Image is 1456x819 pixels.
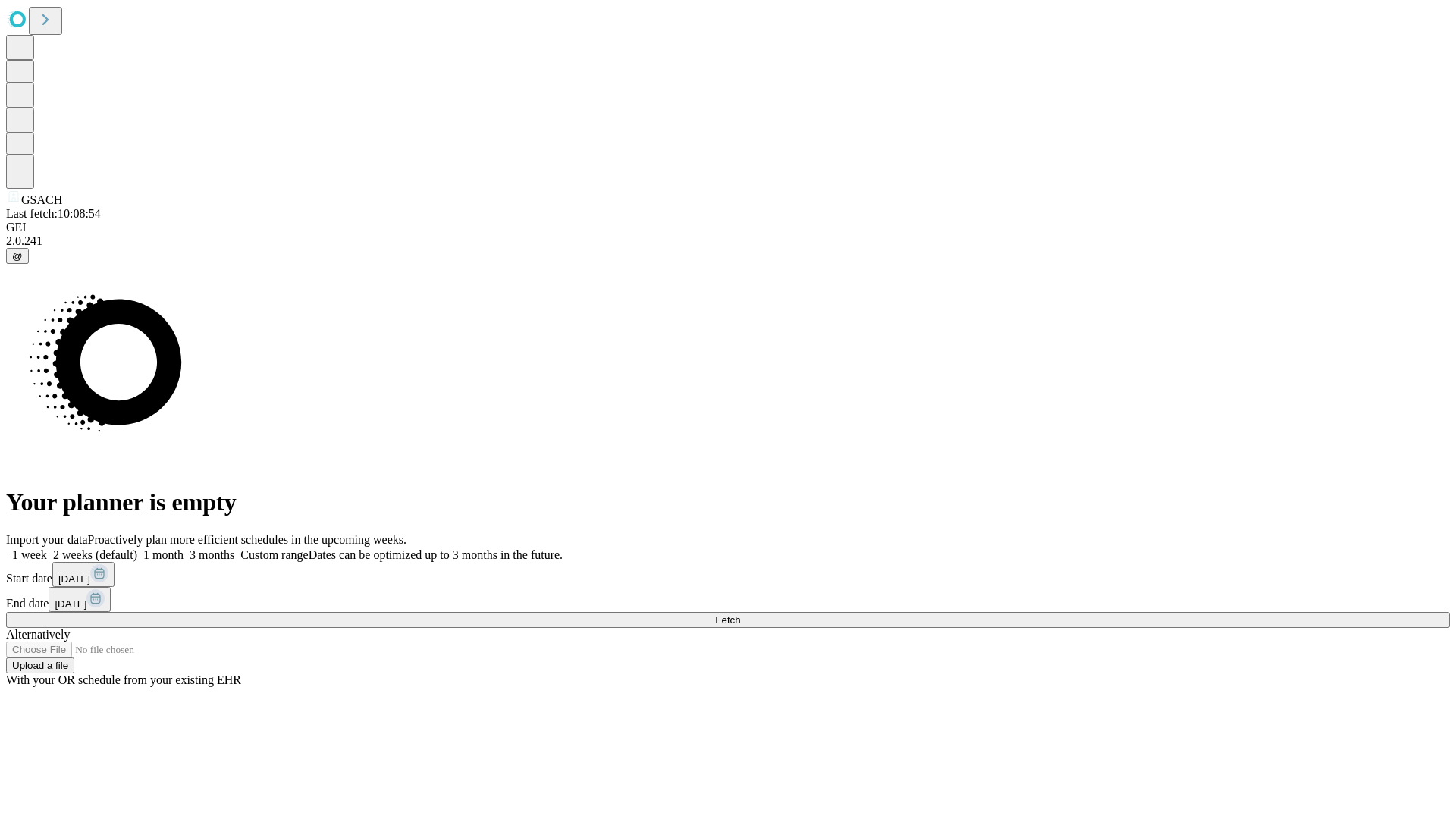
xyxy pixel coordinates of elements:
[53,548,137,561] span: 2 weeks (default)
[6,248,29,264] button: @
[6,221,1450,234] div: GEI
[6,207,101,220] span: Last fetch: 10:08:54
[58,573,90,585] span: [DATE]
[52,562,115,587] button: [DATE]
[6,612,1450,628] button: Fetch
[240,548,308,561] span: Custom range
[55,598,86,610] span: [DATE]
[6,587,1450,612] div: End date
[21,193,62,206] span: GSACH
[88,533,406,546] span: Proactively plan more efficient schedules in the upcoming weeks.
[49,587,111,612] button: [DATE]
[6,657,74,673] button: Upload a file
[6,673,241,686] span: With your OR schedule from your existing EHR
[12,548,47,561] span: 1 week
[6,488,1450,516] h1: Your planner is empty
[6,533,88,546] span: Import your data
[143,548,184,561] span: 1 month
[12,250,23,262] span: @
[6,628,70,641] span: Alternatively
[309,548,563,561] span: Dates can be optimized up to 3 months in the future.
[6,562,1450,587] div: Start date
[6,234,1450,248] div: 2.0.241
[190,548,234,561] span: 3 months
[715,614,740,626] span: Fetch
